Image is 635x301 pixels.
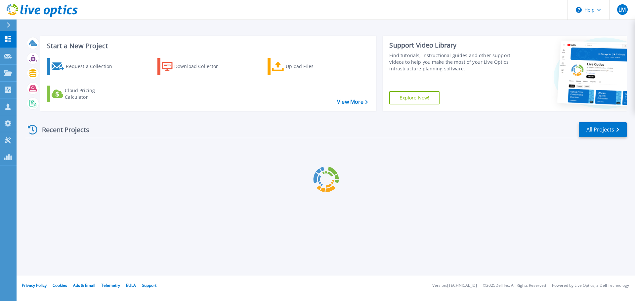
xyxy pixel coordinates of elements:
div: Find tutorials, instructional guides and other support videos to help you make the most of your L... [389,52,514,72]
a: Ads & Email [73,282,95,288]
li: © 2025 Dell Inc. All Rights Reserved [483,283,546,288]
a: Privacy Policy [22,282,47,288]
div: Download Collector [174,60,227,73]
a: Explore Now! [389,91,440,104]
a: Cloud Pricing Calculator [47,86,121,102]
a: Support [142,282,156,288]
a: Upload Files [268,58,341,75]
a: EULA [126,282,136,288]
li: Powered by Live Optics, a Dell Technology [552,283,629,288]
a: All Projects [579,122,627,137]
a: Request a Collection [47,58,121,75]
a: View More [337,99,368,105]
a: Cookies [53,282,67,288]
span: LM [618,7,626,12]
div: Request a Collection [66,60,119,73]
a: Telemetry [101,282,120,288]
div: Upload Files [286,60,339,73]
div: Support Video Library [389,41,514,50]
div: Cloud Pricing Calculator [65,87,118,100]
li: Version: [TECHNICAL_ID] [432,283,477,288]
div: Recent Projects [25,122,98,138]
h3: Start a New Project [47,42,368,50]
a: Download Collector [157,58,231,75]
